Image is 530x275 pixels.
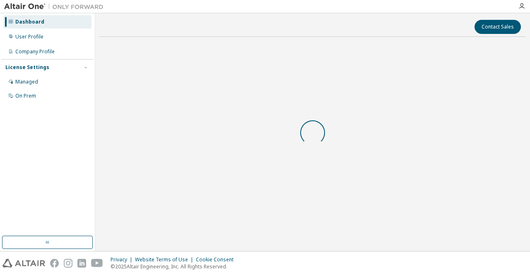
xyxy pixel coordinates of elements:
[111,256,135,263] div: Privacy
[15,48,55,55] div: Company Profile
[111,263,238,270] p: © 2025 Altair Engineering, Inc. All Rights Reserved.
[196,256,238,263] div: Cookie Consent
[4,2,108,11] img: Altair One
[50,259,59,268] img: facebook.svg
[475,20,521,34] button: Contact Sales
[5,64,49,71] div: License Settings
[91,259,103,268] img: youtube.svg
[135,256,196,263] div: Website Terms of Use
[77,259,86,268] img: linkedin.svg
[2,259,45,268] img: altair_logo.svg
[15,33,43,40] div: User Profile
[64,259,72,268] img: instagram.svg
[15,19,44,25] div: Dashboard
[15,93,36,99] div: On Prem
[15,79,38,85] div: Managed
